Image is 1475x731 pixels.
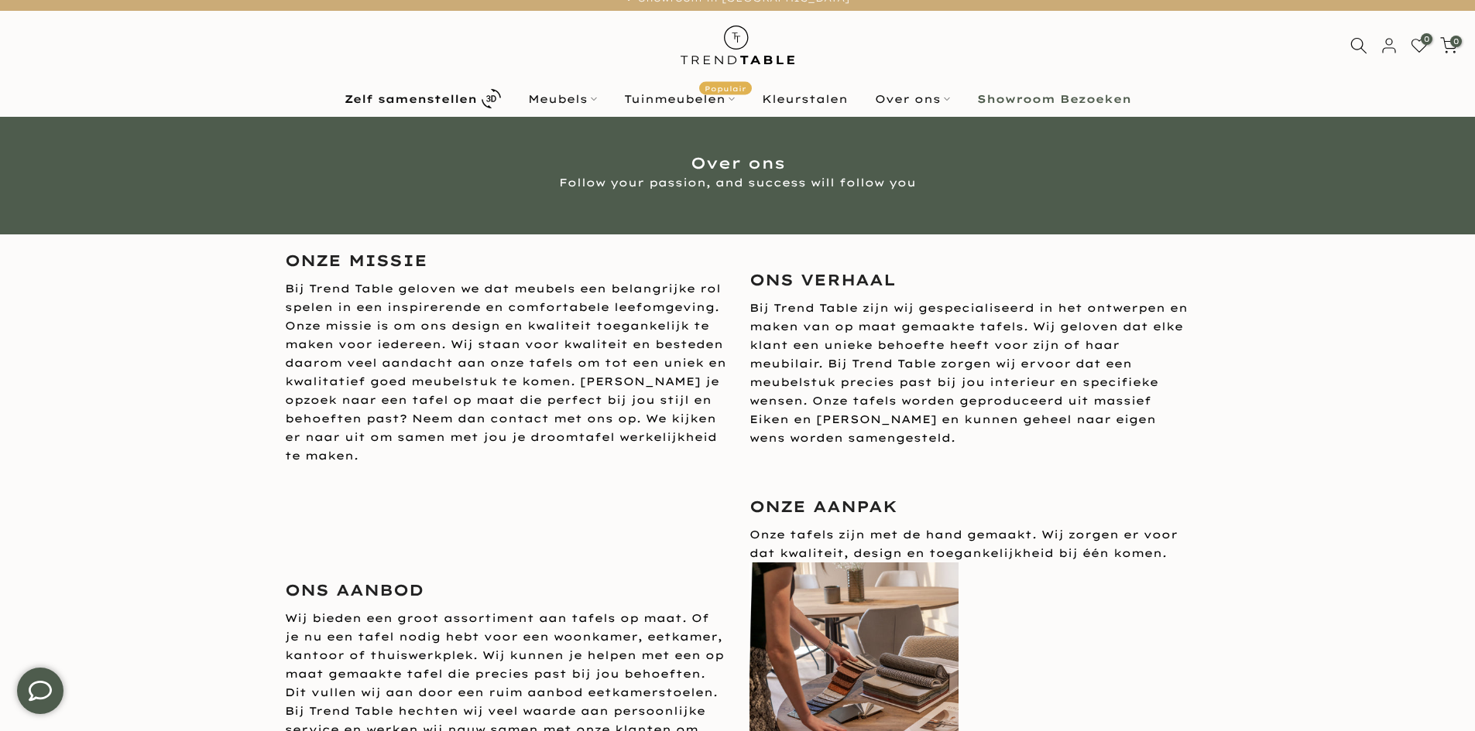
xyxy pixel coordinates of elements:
p: Follow your passion, and success will follow you [448,173,1028,192]
p: ONZE MISSIE [285,250,726,272]
p: ONS AANBOD [285,579,726,601]
a: Meubels [514,90,610,108]
p: Bij Trend Table geloven we dat meubels een belangrijke rol spelen in een inspirerende en comforta... [285,279,726,465]
b: Zelf samenstellen [345,94,477,104]
p: Bij Trend Table zijn wij gespecialiseerd in het ontwerpen en maken van op maat gemaakte tafels. W... [750,299,1191,447]
span: Populair [699,81,752,94]
a: Zelf samenstellen [331,85,514,112]
a: Showroom Bezoeken [963,90,1144,108]
p: Onze tafels zijn met de hand gemaakt. Wij zorgen er voor dat kwaliteit, design en toegankelijkhei... [750,525,1191,562]
img: trend-table [670,11,805,80]
a: Over ons [861,90,963,108]
iframe: toggle-frame [2,652,79,729]
span: 0 [1450,36,1462,47]
a: Kleurstalen [748,90,861,108]
span: 0 [1421,33,1432,45]
a: 0 [1440,37,1457,54]
a: TuinmeubelenPopulair [610,90,748,108]
p: ONZE AANPAK [750,496,1191,518]
b: Showroom Bezoeken [977,94,1131,104]
p: ONS VERHAAL [750,269,1191,291]
h1: Over ons [285,155,1191,171]
a: 0 [1411,37,1428,54]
